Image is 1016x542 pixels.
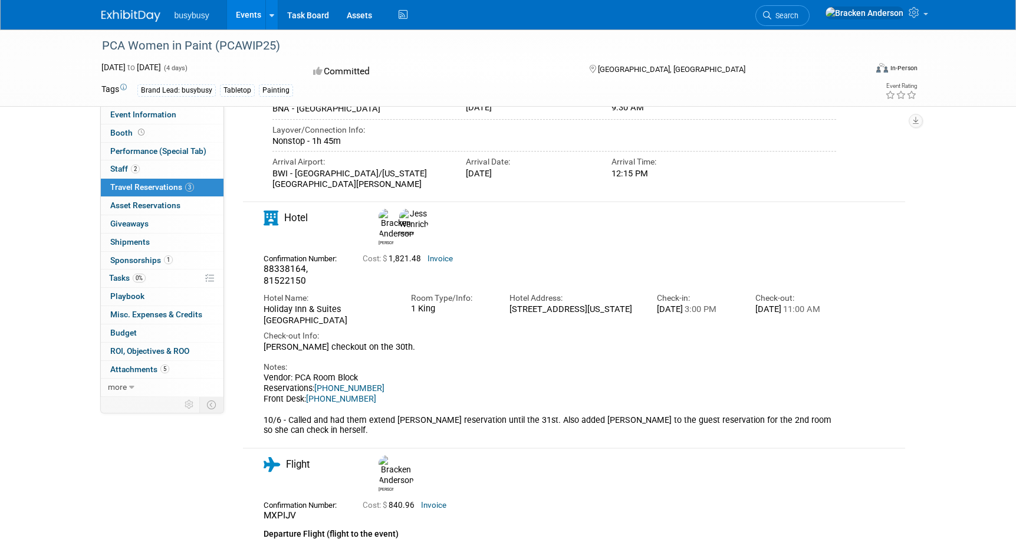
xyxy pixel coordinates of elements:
[363,254,426,263] span: 1,821.48
[101,215,223,233] a: Giveaways
[466,156,594,167] div: Arrival Date:
[101,306,223,324] a: Misc. Expenses & Credits
[164,255,173,264] span: 1
[411,304,492,314] div: 1 King
[284,212,308,224] span: Hotel
[379,485,393,492] div: Bracken Anderson
[110,346,189,356] span: ROI, Objectives & ROO
[363,501,419,510] span: 840.96
[110,146,206,156] span: Performance (Special Tab)
[611,168,739,179] div: 12:15 PM
[110,201,180,210] span: Asset Reservations
[101,343,223,360] a: ROI, Objectives & ROO
[421,501,446,510] a: Invoice
[108,382,127,392] span: more
[109,273,146,283] span: Tasks
[133,274,146,283] span: 0%
[509,293,639,304] div: Hotel Address:
[264,330,837,341] div: Check-out Info:
[259,84,293,97] div: Painting
[611,102,739,113] div: 9:30 AM
[272,156,449,167] div: Arrival Airport:
[264,304,393,326] div: Holiday Inn & Suites [GEOGRAPHIC_DATA]
[771,11,798,20] span: Search
[755,304,836,314] div: [DATE]
[220,84,255,97] div: Tabletop
[509,304,639,314] div: [STREET_ADDRESS][US_STATE]
[136,128,147,137] span: Booth not reserved yet
[379,239,393,246] div: Bracken Anderson
[110,310,202,319] span: Misc. Expenses & Credits
[110,164,140,173] span: Staff
[137,84,216,97] div: Brand Lead: busybusy
[363,501,389,510] span: Cost: $
[876,63,888,73] img: Format-Inperson.png
[264,362,837,373] div: Notes:
[379,455,414,485] img: Bracken Anderson
[396,209,417,236] div: Jess Wenrich
[101,234,223,251] a: Shipments
[272,124,837,136] div: Layover/Connection Info:
[376,455,396,492] div: Bracken Anderson
[657,304,738,314] div: [DATE]
[101,10,160,22] img: ExhibitDay
[101,252,223,270] a: Sponsorships1
[310,61,570,82] div: Committed
[101,288,223,306] a: Playbook
[126,63,137,72] span: to
[264,457,280,472] i: Flight
[314,383,384,393] a: [PHONE_NUMBER]
[110,128,147,137] span: Booth
[272,136,837,146] div: Nonstop - 1h 45m
[101,143,223,160] a: Performance (Special Tab)
[101,179,223,196] a: Travel Reservations3
[399,209,429,229] img: Jess Wenrich
[185,183,194,192] span: 3
[101,106,223,124] a: Event Information
[411,293,492,304] div: Room Type/Info:
[101,361,223,379] a: Attachments5
[264,341,837,352] div: [PERSON_NAME] checkout on the 30th.
[160,364,169,373] span: 5
[657,293,738,304] div: Check-in:
[110,219,149,228] span: Giveaways
[110,291,144,301] span: Playbook
[363,254,389,263] span: Cost: $
[110,237,150,247] span: Shipments
[101,270,223,287] a: Tasks0%
[264,264,308,285] span: 88338164, 81522150
[264,373,837,436] div: Vendor: PCA Room Block Reservations: Front Desk: 10/6 - Called and had them extend [PERSON_NAME] ...
[781,304,820,314] span: 11:00 AM
[179,397,200,412] td: Personalize Event Tab Strip
[797,61,918,79] div: Event Format
[175,11,209,20] span: busybusy
[101,379,223,396] a: more
[264,497,345,510] div: Confirmation Number:
[466,102,594,113] div: [DATE]
[163,64,188,72] span: (4 days)
[110,255,173,265] span: Sponsorships
[199,397,223,412] td: Toggle Event Tabs
[264,522,837,541] div: Departure Flight (flight to the event)
[306,394,376,403] a: [PHONE_NUMBER]
[264,293,393,304] div: Hotel Name:
[466,168,594,179] div: [DATE]
[264,251,345,264] div: Confirmation Number:
[611,156,739,167] div: Arrival Time:
[598,65,745,74] span: [GEOGRAPHIC_DATA], [GEOGRAPHIC_DATA]
[683,304,716,314] span: 3:00 PM
[101,63,161,72] span: [DATE] [DATE]
[890,64,918,73] div: In-Person
[885,83,917,89] div: Event Rating
[101,83,127,97] td: Tags
[98,35,849,57] div: PCA Women in Paint (PCAWIP25)
[110,328,137,337] span: Budget
[264,510,296,521] span: MXPIJV
[110,182,194,192] span: Travel Reservations
[399,229,414,236] div: Jess Wenrich
[272,103,449,114] div: BNA - [GEOGRAPHIC_DATA]
[825,6,904,19] img: Bracken Anderson
[286,458,310,470] span: Flight
[264,211,278,225] i: Hotel
[101,324,223,342] a: Budget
